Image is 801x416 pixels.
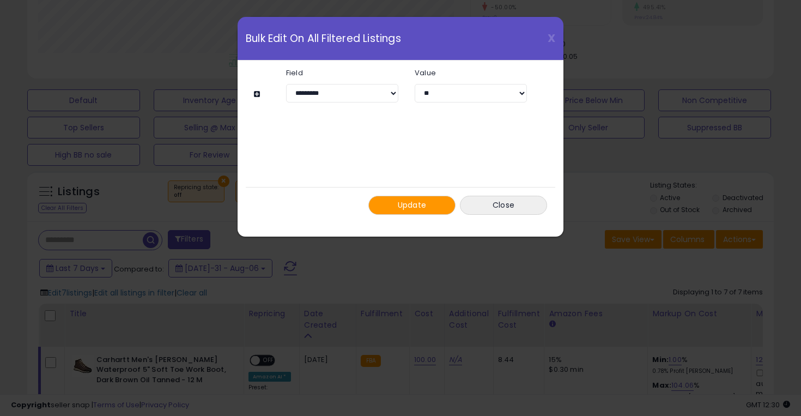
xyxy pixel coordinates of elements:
[548,31,555,46] span: X
[398,200,427,210] span: Update
[406,69,535,76] label: Value
[460,196,547,215] button: Close
[246,33,401,44] span: Bulk Edit On All Filtered Listings
[278,69,406,76] label: Field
